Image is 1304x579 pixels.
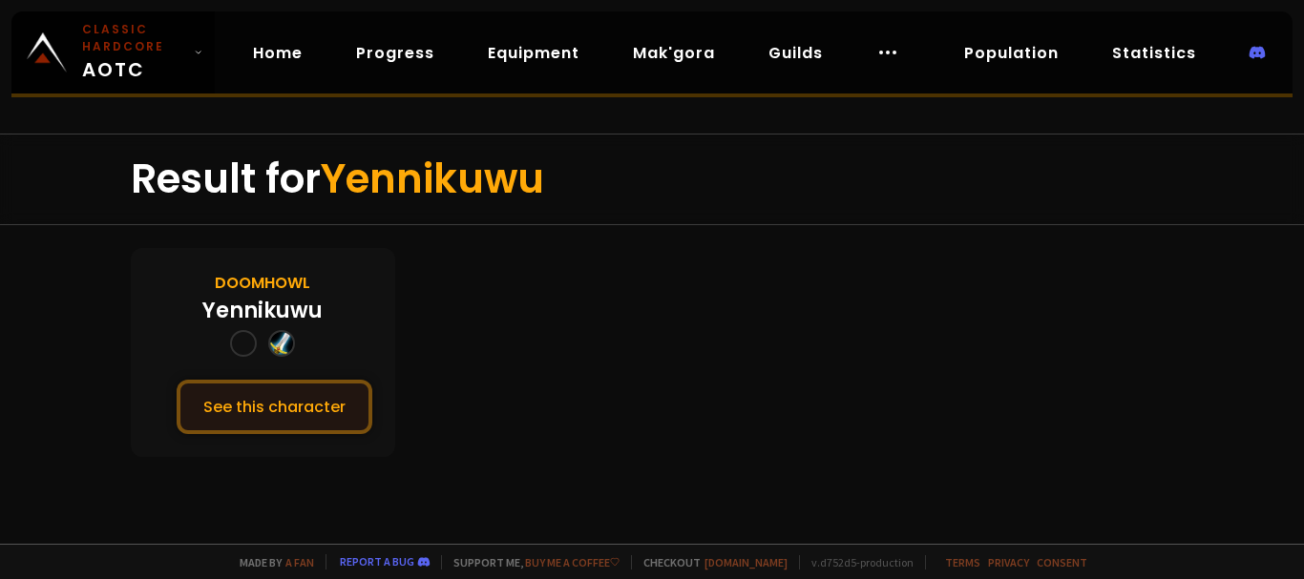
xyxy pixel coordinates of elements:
[631,555,788,569] span: Checkout
[321,151,544,207] span: Yennikuwu
[131,134,1174,224] div: Result for
[705,555,788,569] a: [DOMAIN_NAME]
[215,271,310,295] div: Doomhowl
[949,33,1074,72] a: Population
[1037,555,1087,569] a: Consent
[202,295,323,326] div: Yennikuwu
[228,555,314,569] span: Made by
[473,33,595,72] a: Equipment
[945,555,980,569] a: Terms
[82,21,186,55] small: Classic Hardcore
[285,555,314,569] a: a fan
[753,33,838,72] a: Guilds
[340,554,414,569] a: Report a bug
[441,555,620,569] span: Support me,
[1097,33,1211,72] a: Statistics
[177,380,372,434] button: See this character
[618,33,730,72] a: Mak'gora
[238,33,318,72] a: Home
[525,555,620,569] a: Buy me a coffee
[799,555,914,569] span: v. d752d5 - production
[988,555,1029,569] a: Privacy
[341,33,450,72] a: Progress
[82,21,186,84] span: AOTC
[11,11,215,93] a: Classic HardcoreAOTC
